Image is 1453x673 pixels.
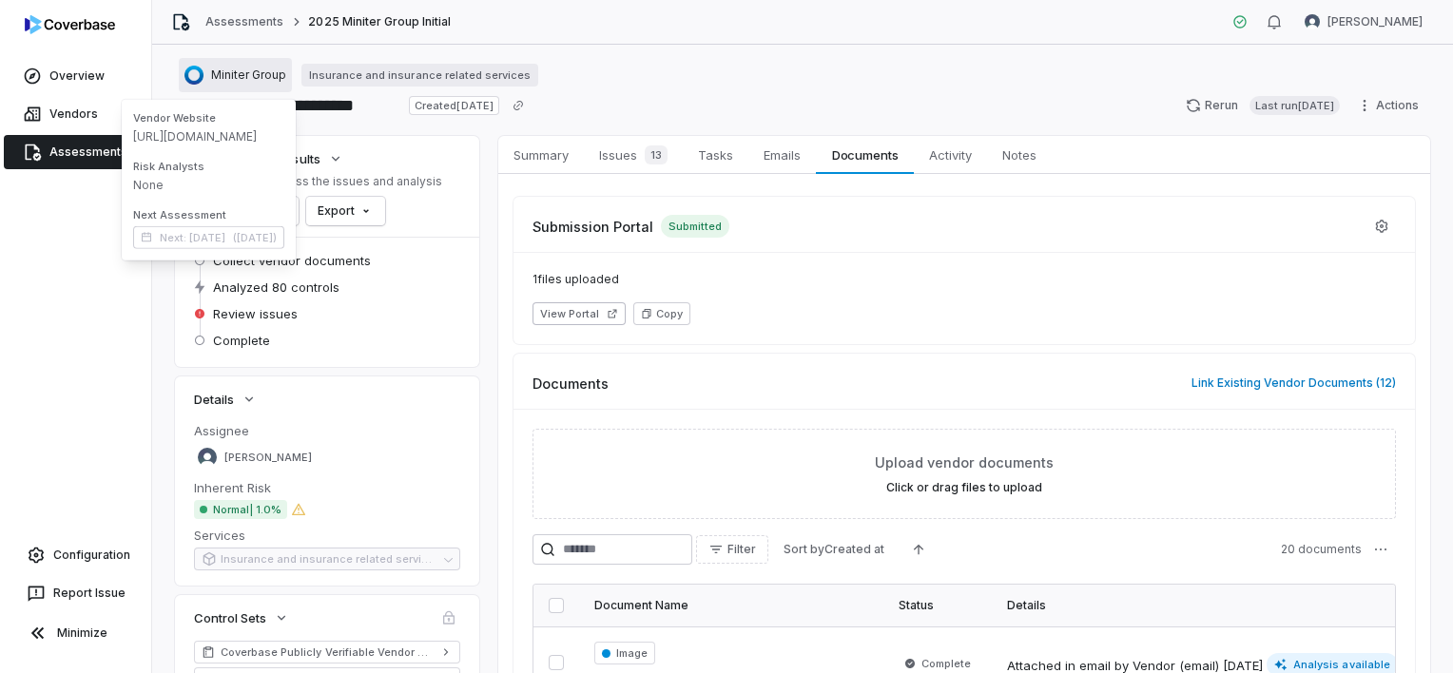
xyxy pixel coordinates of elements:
[8,614,144,652] button: Minimize
[301,64,538,87] a: Insurance and insurance related services
[1007,598,1398,613] div: Details
[661,215,729,238] span: Submitted
[198,448,217,467] img: Shannon LeBlanc avatar
[591,142,675,168] span: Issues
[213,305,298,322] span: Review issues
[1293,8,1434,36] button: Shannon LeBlanc avatar[PERSON_NAME]
[409,96,498,115] span: Created [DATE]
[4,59,147,93] a: Overview
[1250,96,1340,115] span: Last run [DATE]
[921,656,971,671] span: Complete
[194,609,266,626] span: Control Sets
[1174,91,1351,120] button: RerunLast run[DATE]
[886,480,1042,495] label: Click or drag files to upload
[533,217,653,237] span: Submission Portal
[690,143,741,167] span: Tasks
[727,542,756,557] span: Filter
[188,601,295,635] button: Control Sets
[900,535,938,564] button: Ascending
[875,452,1054,472] span: Upload vendor documents
[921,143,979,167] span: Activity
[594,642,655,664] span: Image
[911,542,926,557] svg: Ascending
[194,479,460,496] dt: Inherent Risk
[696,535,768,564] button: Filter
[1351,91,1430,120] button: Actions
[1186,363,1402,403] button: Link Existing Vendor Documents (12)
[221,644,434,660] span: Coverbase Publicly Verifiable Vendor Controls
[645,145,668,164] span: 13
[633,302,690,325] button: Copy
[772,535,896,564] button: Sort byCreated at
[8,576,144,610] button: Report Issue
[194,422,460,439] dt: Assignee
[1305,14,1320,29] img: Shannon LeBlanc avatar
[824,143,906,167] span: Documents
[4,97,147,131] a: Vendors
[194,641,460,663] a: Coverbase Publicly Verifiable Vendor Controls
[213,332,270,349] span: Complete
[533,302,626,325] button: View Portal
[899,598,977,613] div: Status
[133,208,284,222] span: Next Assessment
[224,451,312,465] span: [PERSON_NAME]
[194,500,287,519] span: Normal | 1.0%
[133,178,284,193] span: None
[506,143,576,167] span: Summary
[211,67,286,83] span: Miniter Group
[188,382,262,416] button: Details
[25,15,115,34] img: logo-D7KZi-bG.svg
[133,111,284,125] span: Vendor Website
[213,252,371,269] span: Collect vendor documents
[8,538,144,572] a: Configuration
[1327,14,1423,29] span: [PERSON_NAME]
[4,135,147,169] a: Assessments
[594,598,868,613] div: Document Name
[308,14,451,29] span: 2025 Miniter Group Initial
[205,14,283,29] a: Assessments
[533,272,1396,287] span: 1 files uploaded
[1281,542,1362,557] span: 20 documents
[194,527,460,544] dt: Services
[306,197,385,225] button: Export
[194,391,234,408] span: Details
[213,279,339,296] span: Analyzed 80 controls
[533,374,609,394] span: Documents
[501,88,535,123] button: Copy link
[179,58,292,92] button: https://miniter.com/Miniter Group
[995,143,1044,167] span: Notes
[194,174,442,189] p: Review and address the issues and analysis
[756,143,808,167] span: Emails
[133,160,284,174] span: Risk Analysts
[133,129,284,144] span: [URL][DOMAIN_NAME]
